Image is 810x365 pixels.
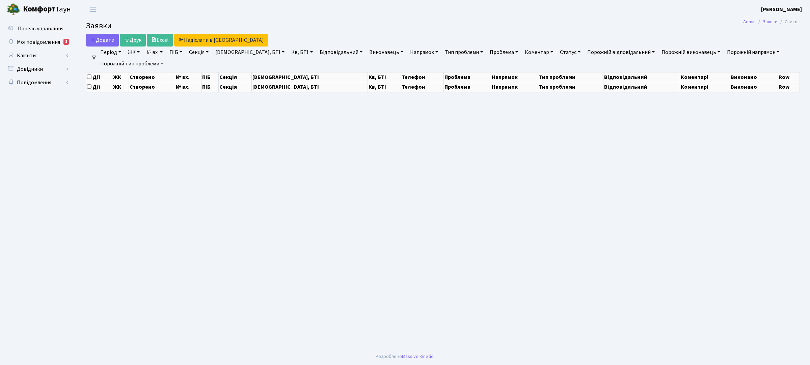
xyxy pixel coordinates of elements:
[98,47,124,58] a: Період
[167,47,185,58] a: ПІБ
[444,82,491,92] th: Проблема
[491,82,538,92] th: Напрямок
[557,47,583,58] a: Статус
[144,47,165,58] a: № вх.
[538,72,603,82] th: Тип проблеми
[23,4,55,14] b: Комфорт
[186,47,211,58] a: Секція
[585,47,657,58] a: Порожній відповідальний
[730,82,778,92] th: Виконано
[175,82,201,92] th: № вх.
[201,72,219,82] th: ПІБ
[63,39,69,45] div: 1
[98,58,166,69] a: Порожній тип проблеми
[442,47,486,58] a: Тип проблеми
[778,18,800,26] li: Список
[86,20,112,32] span: Заявки
[368,82,401,92] th: Кв, БТІ
[219,82,251,92] th: Секція
[3,62,71,76] a: Довідники
[17,38,60,46] span: Мої повідомлення
[129,72,175,82] th: Створено
[3,22,71,35] a: Панель управління
[407,47,441,58] a: Напрямок
[175,72,201,82] th: № вх.
[730,72,778,82] th: Виконано
[213,47,287,58] a: [DEMOGRAPHIC_DATA], БТІ
[3,49,71,62] a: Клієнти
[603,72,680,82] th: Відповідальний
[120,34,146,47] a: Друк
[86,82,112,92] th: Дії
[724,47,782,58] a: Порожній напрямок
[219,72,251,82] th: Секція
[125,47,142,58] a: ЖК
[86,72,112,82] th: Дії
[86,34,119,47] a: Додати
[251,72,368,82] th: [DEMOGRAPHIC_DATA], БТІ
[743,18,756,25] a: Admin
[367,47,406,58] a: Виконавець
[401,82,444,92] th: Телефон
[401,72,444,82] th: Телефон
[3,76,71,89] a: Повідомлення
[129,82,175,92] th: Створено
[174,34,268,47] a: Надіслати в [GEOGRAPHIC_DATA]
[368,72,401,82] th: Кв, БТІ
[90,36,114,44] span: Додати
[778,82,800,92] th: Row
[487,47,521,58] a: Проблема
[763,18,778,25] a: Заявки
[733,15,810,29] nav: breadcrumb
[680,82,730,92] th: Коментарі
[778,72,800,82] th: Row
[289,47,315,58] a: Кв, БТІ
[491,72,538,82] th: Напрямок
[3,35,71,49] a: Мої повідомлення1
[84,4,101,15] button: Переключити навігацію
[112,72,129,82] th: ЖК
[18,25,63,32] span: Панель управління
[603,82,680,92] th: Відповідальний
[522,47,556,58] a: Коментар
[761,6,802,13] b: [PERSON_NAME]
[112,82,129,92] th: ЖК
[402,353,433,360] a: Massive Kinetic
[251,82,368,92] th: [DEMOGRAPHIC_DATA], БТІ
[376,353,434,360] div: Розроблено .
[538,82,603,92] th: Тип проблеми
[444,72,491,82] th: Проблема
[147,34,173,47] a: Excel
[23,4,71,15] span: Таун
[659,47,723,58] a: Порожній виконавець
[680,72,730,82] th: Коментарі
[7,3,20,16] img: logo.png
[201,82,219,92] th: ПІБ
[317,47,365,58] a: Відповідальний
[761,5,802,13] a: [PERSON_NAME]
